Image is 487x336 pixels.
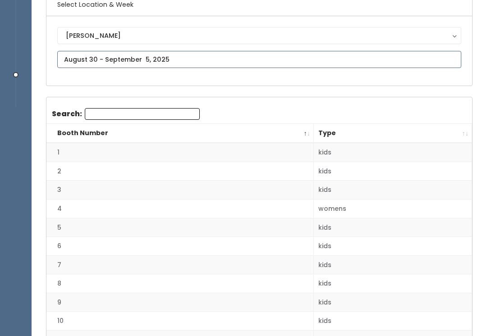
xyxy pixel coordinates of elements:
td: 4 [46,200,314,219]
td: kids [314,218,472,237]
input: August 30 - September 5, 2025 [57,51,461,68]
td: womens [314,200,472,219]
td: kids [314,181,472,200]
button: [PERSON_NAME] [57,27,461,45]
td: 2 [46,162,314,181]
td: kids [314,256,472,275]
td: kids [314,143,472,162]
td: kids [314,293,472,312]
input: Search: [85,109,200,120]
td: 5 [46,218,314,237]
td: kids [314,312,472,331]
div: [PERSON_NAME] [66,31,453,41]
td: 3 [46,181,314,200]
td: 10 [46,312,314,331]
td: kids [314,237,472,256]
td: 9 [46,293,314,312]
label: Search: [52,109,200,120]
td: kids [314,162,472,181]
th: Type: activate to sort column ascending [314,124,472,144]
td: 8 [46,275,314,294]
td: kids [314,275,472,294]
td: 1 [46,143,314,162]
td: 6 [46,237,314,256]
th: Booth Number: activate to sort column descending [46,124,314,144]
td: 7 [46,256,314,275]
